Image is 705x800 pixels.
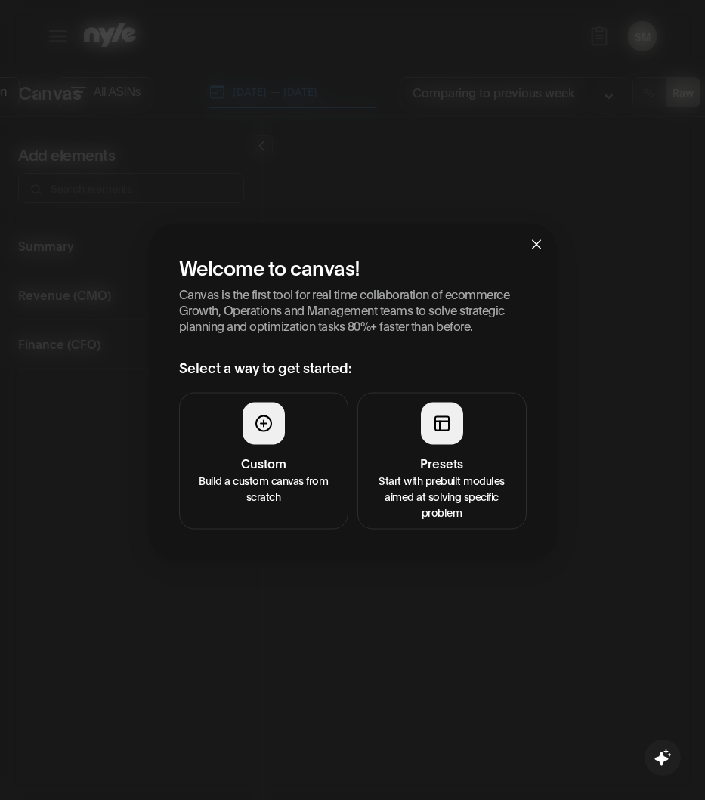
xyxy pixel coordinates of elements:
span: close [530,238,543,250]
h3: Select a way to get started: [179,357,527,377]
button: Close [516,223,557,264]
p: Canvas is the first tool for real time collaboration of ecommerce Growth, Operations and Manageme... [179,285,527,332]
h4: Presets [367,453,517,471]
h4: Custom [189,453,339,471]
h2: Welcome to canvas! [179,253,527,279]
p: Build a custom canvas from scratch [189,471,339,503]
p: Start with prebuilt modules aimed at solving specific problem [367,471,517,519]
button: PresetsStart with prebuilt modules aimed at solving specific problem [357,392,527,529]
button: CustomBuild a custom canvas from scratch [179,392,348,529]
